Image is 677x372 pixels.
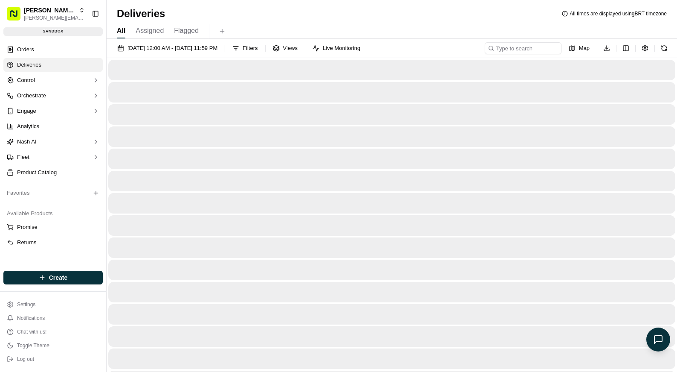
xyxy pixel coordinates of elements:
span: Orchestrate [17,92,46,100]
a: Product Catalog [3,166,103,179]
button: Notifications [3,312,103,324]
button: Live Monitoring [309,42,364,54]
div: Available Products [3,207,103,220]
span: Toggle Theme [17,342,49,349]
span: Orders [17,46,34,53]
span: Log out [17,356,34,363]
span: Settings [17,301,35,308]
span: Chat with us! [17,328,46,335]
a: Analytics [3,120,103,133]
button: Chat with us! [3,326,103,338]
button: Toggle Theme [3,340,103,351]
a: Deliveries [3,58,103,72]
button: Open chat [646,328,670,351]
button: Log out [3,353,103,365]
button: [PERSON_NAME] Org[PERSON_NAME][EMAIL_ADDRESS][DOMAIN_NAME] [3,3,88,24]
span: Deliveries [17,61,41,69]
button: Engage [3,104,103,118]
span: Product Catalog [17,169,57,176]
span: Analytics [17,123,39,130]
span: Live Monitoring [323,44,360,52]
span: Control [17,76,35,84]
a: Orders [3,43,103,56]
span: Assigned [136,26,164,36]
button: Returns [3,236,103,249]
span: Promise [17,223,38,231]
span: [DATE] 12:00 AM - [DATE] 11:59 PM [127,44,217,52]
span: All times are displayed using BRT timezone [570,10,667,17]
button: Fleet [3,150,103,164]
button: Map [565,42,593,54]
button: Settings [3,299,103,310]
span: Create [49,273,68,282]
span: Fleet [17,153,29,161]
div: Favorites [3,186,103,200]
a: Promise [7,223,99,231]
span: All [117,26,125,36]
button: Create [3,271,103,284]
button: Refresh [658,42,670,54]
button: Promise [3,220,103,234]
button: Orchestrate [3,89,103,103]
span: Notifications [17,315,45,322]
button: Filters [229,42,261,54]
button: [PERSON_NAME][EMAIL_ADDRESS][DOMAIN_NAME] [24,15,85,21]
h1: Deliveries [117,7,165,21]
div: sandbox [3,27,103,36]
span: Map [579,44,590,52]
button: [PERSON_NAME] Org [24,6,75,15]
span: Engage [17,107,36,115]
a: Returns [7,239,99,246]
span: Filters [243,44,257,52]
button: Nash AI [3,135,103,149]
span: Returns [17,239,37,246]
button: Control [3,73,103,87]
input: Type to search [485,42,561,54]
span: Views [283,44,298,52]
span: Flagged [174,26,199,36]
button: Views [269,42,301,54]
span: Nash AI [17,138,37,146]
button: [DATE] 12:00 AM - [DATE] 11:59 PM [113,42,221,54]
